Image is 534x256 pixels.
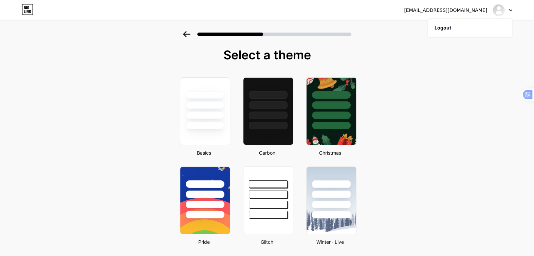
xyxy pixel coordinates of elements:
[177,48,357,62] div: Select a theme
[492,4,505,17] img: hieu bean
[178,149,230,156] div: Basics
[428,19,512,37] li: Logout
[304,238,356,245] div: Winter · Live
[241,238,293,245] div: Glitch
[178,238,230,245] div: Pride
[304,149,356,156] div: Christmas
[241,149,293,156] div: Carbon
[404,7,487,14] div: [EMAIL_ADDRESS][DOMAIN_NAME]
